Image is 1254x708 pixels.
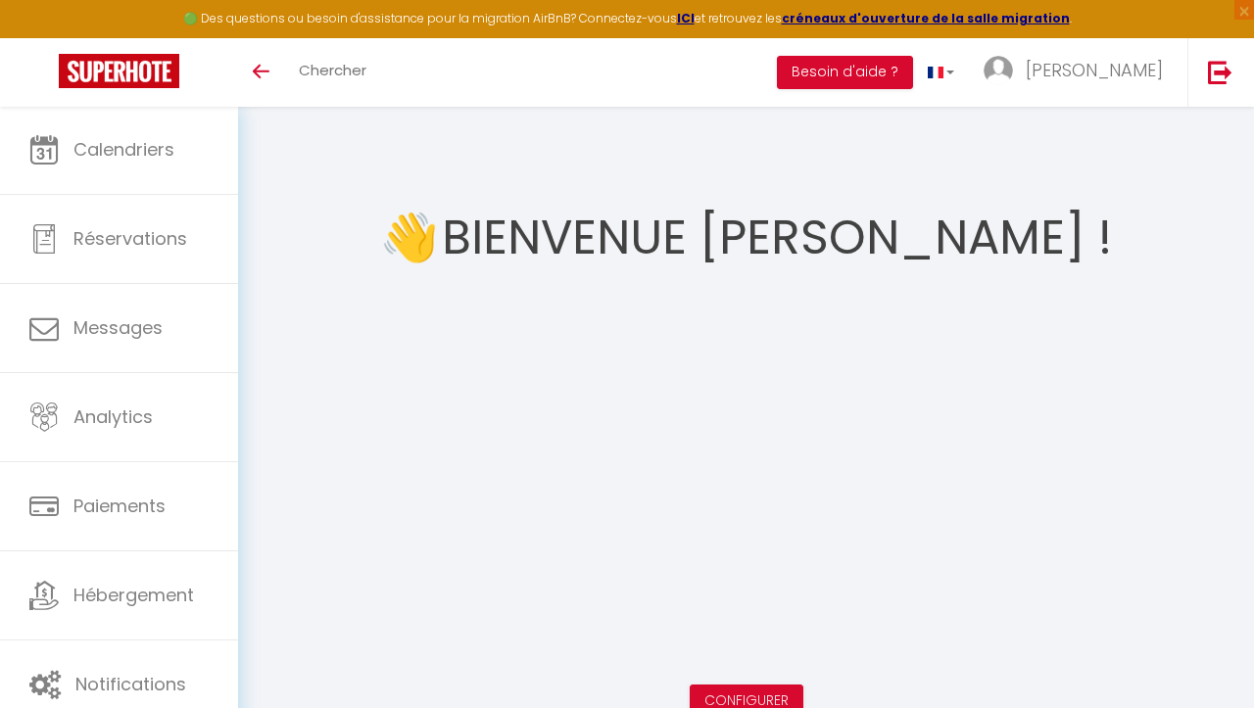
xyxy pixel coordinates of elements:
[73,404,153,429] span: Analytics
[777,56,913,89] button: Besoin d'aide ?
[299,60,366,80] span: Chercher
[1208,60,1232,84] img: logout
[984,56,1013,85] img: ...
[1026,58,1163,82] span: [PERSON_NAME]
[73,315,163,340] span: Messages
[73,226,187,251] span: Réservations
[442,179,1112,297] h1: Bienvenue [PERSON_NAME] !
[782,10,1070,26] a: créneaux d'ouverture de la salle migration
[677,10,695,26] a: ICI
[73,583,194,607] span: Hébergement
[380,201,439,274] span: 👋
[969,38,1187,107] a: ... [PERSON_NAME]
[284,38,381,107] a: Chercher
[433,297,1060,649] iframe: welcome-outil.mov
[59,54,179,88] img: Super Booking
[73,137,174,162] span: Calendriers
[75,672,186,696] span: Notifications
[73,494,166,518] span: Paiements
